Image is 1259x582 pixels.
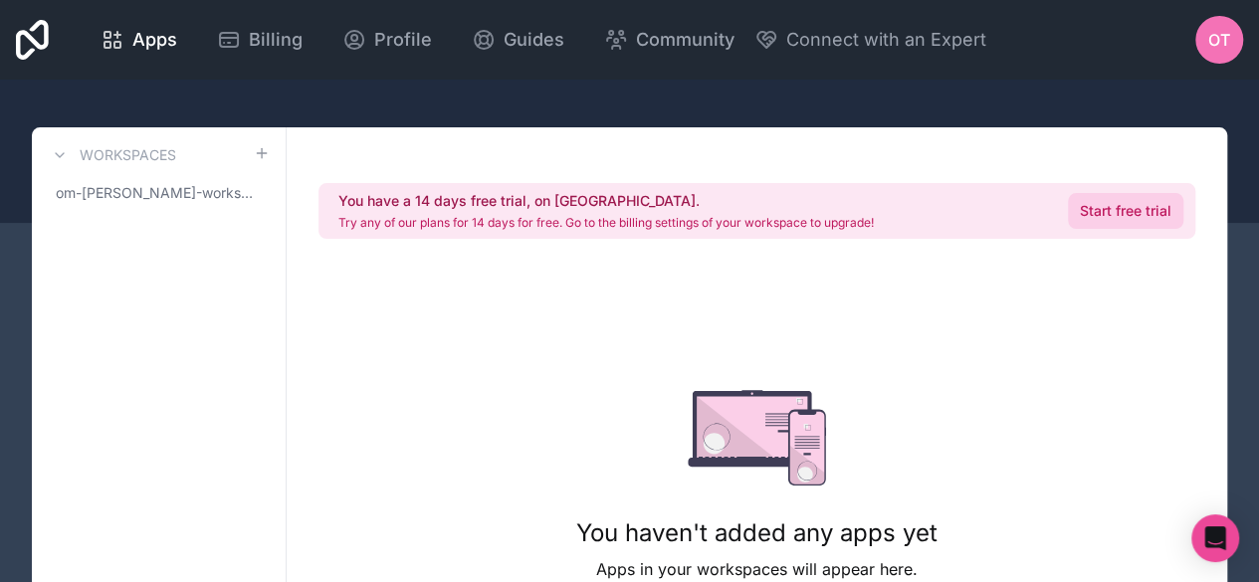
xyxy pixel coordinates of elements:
[48,175,270,211] a: om-[PERSON_NAME]-workspace
[338,191,874,211] h2: You have a 14 days free trial, on [GEOGRAPHIC_DATA].
[374,26,432,54] span: Profile
[1068,193,1183,229] a: Start free trial
[786,26,986,54] span: Connect with an Expert
[1208,28,1230,52] span: OT
[80,145,176,165] h3: Workspaces
[326,18,448,62] a: Profile
[249,26,303,54] span: Billing
[56,183,254,203] span: om-[PERSON_NAME]-workspace
[576,517,938,549] h1: You haven't added any apps yet
[48,143,176,167] a: Workspaces
[85,18,193,62] a: Apps
[688,390,826,485] img: empty state
[754,26,986,54] button: Connect with an Expert
[201,18,318,62] a: Billing
[576,557,938,581] p: Apps in your workspaces will appear here.
[588,18,750,62] a: Community
[504,26,564,54] span: Guides
[636,26,734,54] span: Community
[132,26,177,54] span: Apps
[456,18,580,62] a: Guides
[338,215,874,231] p: Try any of our plans for 14 days for free. Go to the billing settings of your workspace to upgrade!
[1191,514,1239,562] div: Open Intercom Messenger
